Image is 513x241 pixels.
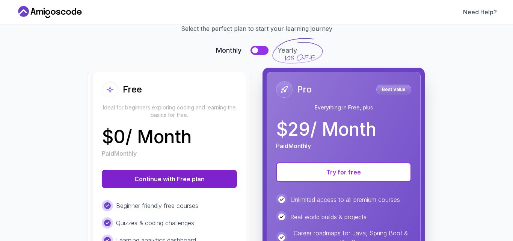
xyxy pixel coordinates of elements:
p: Unlimited access to all premium courses [290,195,400,204]
p: Paid Monthly [276,141,311,150]
p: Everything in Free, plus [276,104,411,111]
p: $ 0 / Month [102,128,192,146]
p: Ideal for beginners exploring coding and learning the basics for free. [102,104,237,119]
p: Best Value [377,86,410,93]
button: Try for free [276,162,411,182]
a: Need Help? [463,8,497,17]
p: Quizzes & coding challenges [116,218,194,227]
p: Select the perfect plan to start your learning journey [25,24,488,33]
p: Beginner friendly free courses [116,201,198,210]
h2: Pro [297,83,312,95]
p: Real-world builds & projects [290,212,367,221]
span: Monthly [216,45,241,56]
h2: Free [123,83,142,95]
p: $ 29 / Month [276,120,376,138]
button: Continue with Free plan [102,170,237,188]
p: Paid Monthly [102,149,137,158]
